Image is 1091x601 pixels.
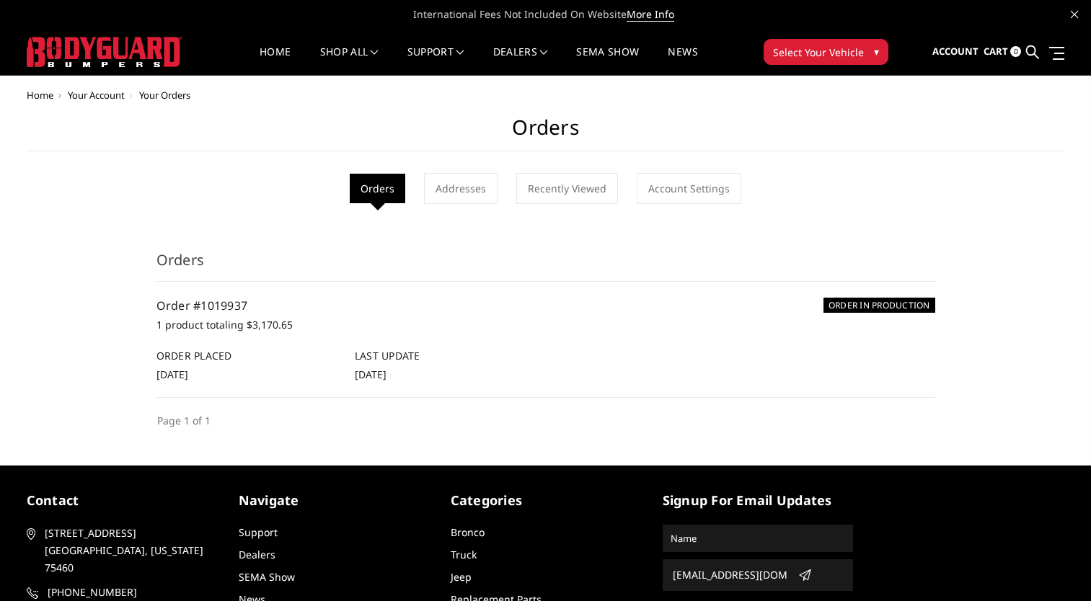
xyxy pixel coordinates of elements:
[932,32,979,71] a: Account
[451,491,641,510] h5: Categories
[637,173,741,204] a: Account Settings
[68,89,125,102] a: Your Account
[239,525,278,539] a: Support
[668,47,697,75] a: News
[451,548,477,561] a: Truck
[156,412,211,429] li: Page 1 of 1
[27,37,182,67] img: BODYGUARD BUMPERS
[1010,46,1021,57] span: 0
[493,47,548,75] a: Dealers
[350,174,405,203] li: Orders
[156,298,248,313] a: Order #1019937
[424,173,498,204] a: Addresses
[27,491,217,510] h5: contact
[156,348,340,363] h6: Order Placed
[320,47,379,75] a: shop all
[773,45,864,60] span: Select Your Vehicle
[663,491,853,510] h5: signup for email updates
[27,115,1065,151] h1: Orders
[516,173,618,204] a: Recently Viewed
[156,249,935,282] h3: Orders
[665,527,851,550] input: Name
[156,368,188,381] span: [DATE]
[27,584,217,601] a: [PHONE_NUMBER]
[667,564,792,587] input: Email
[48,584,215,601] span: [PHONE_NUMBER]
[156,316,935,334] p: 1 product totaling $3,170.65
[984,45,1008,58] span: Cart
[45,525,212,576] span: [STREET_ADDRESS] [GEOGRAPHIC_DATA], [US_STATE] 75460
[823,298,935,313] h6: ORDER IN PRODUCTION
[260,47,291,75] a: Home
[239,548,275,561] a: Dealers
[27,89,53,102] a: Home
[627,7,674,22] a: More Info
[764,39,888,65] button: Select Your Vehicle
[984,32,1021,71] a: Cart 0
[239,570,295,584] a: SEMA Show
[576,47,639,75] a: SEMA Show
[932,45,979,58] span: Account
[355,348,538,363] h6: Last Update
[139,89,190,102] span: Your Orders
[451,570,472,584] a: Jeep
[239,491,429,510] h5: Navigate
[407,47,464,75] a: Support
[874,44,879,59] span: ▾
[451,525,485,539] a: Bronco
[355,368,387,381] span: [DATE]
